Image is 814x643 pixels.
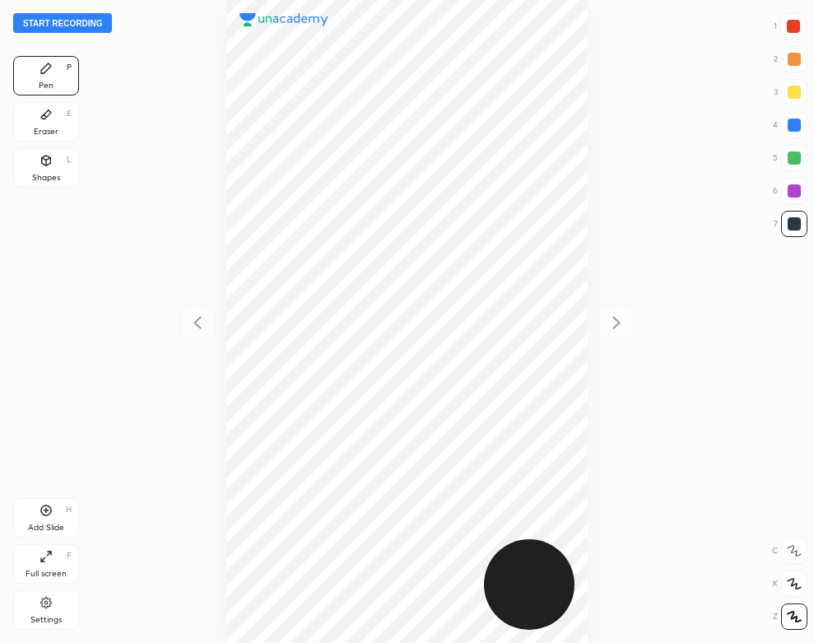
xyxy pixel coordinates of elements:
div: Add Slide [28,524,64,532]
div: 3 [774,79,807,105]
img: logo.38c385cc.svg [240,13,328,26]
button: Start recording [13,13,112,33]
div: Shapes [32,174,60,182]
div: H [66,506,72,514]
div: C [772,538,807,564]
div: X [772,571,807,597]
div: 5 [773,145,807,171]
div: Eraser [34,128,58,136]
div: 2 [774,46,807,72]
div: E [67,109,72,118]
div: Pen [39,82,53,90]
div: L [67,156,72,164]
div: F [67,552,72,560]
div: 6 [773,178,807,204]
div: 1 [774,13,807,40]
div: 7 [774,211,807,237]
div: Z [773,603,807,630]
div: P [67,63,72,72]
div: 4 [773,112,807,138]
div: Full screen [26,570,67,578]
div: Settings [30,616,62,624]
